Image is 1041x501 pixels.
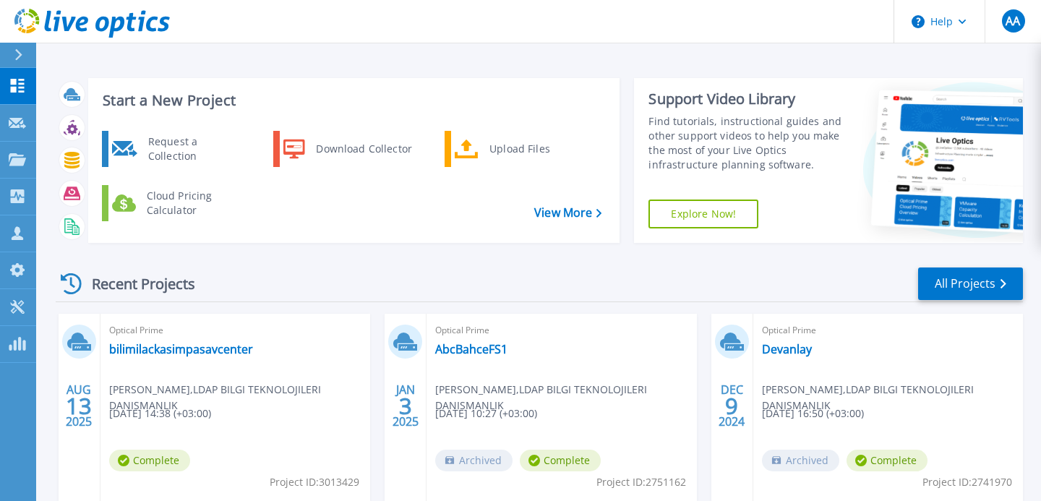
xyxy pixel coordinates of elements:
[140,189,247,218] div: Cloud Pricing Calculator
[762,382,1023,414] span: [PERSON_NAME] , LDAP BILGI TEKNOLOJILERI DANISMANLIK
[445,131,593,167] a: Upload Files
[534,206,601,220] a: View More
[141,134,247,163] div: Request a Collection
[762,450,839,471] span: Archived
[435,450,513,471] span: Archived
[762,342,812,356] a: Devanlay
[273,131,421,167] a: Download Collector
[435,406,537,421] span: [DATE] 10:27 (+03:00)
[762,406,864,421] span: [DATE] 16:50 (+03:00)
[648,114,843,172] div: Find tutorials, instructional guides and other support videos to help you make the most of your L...
[762,322,1014,338] span: Optical Prime
[109,382,370,414] span: [PERSON_NAME] , LDAP BILGI TEKNOLOJILERI DANISMANLIK
[520,450,601,471] span: Complete
[270,474,359,490] span: Project ID: 3013429
[109,406,211,421] span: [DATE] 14:38 (+03:00)
[109,450,190,471] span: Complete
[596,474,686,490] span: Project ID: 2751162
[56,266,215,301] div: Recent Projects
[918,267,1023,300] a: All Projects
[1006,15,1020,27] span: AA
[435,382,696,414] span: [PERSON_NAME] , LDAP BILGI TEKNOLOJILERI DANISMANLIK
[648,200,758,228] a: Explore Now!
[102,185,250,221] a: Cloud Pricing Calculator
[399,400,412,412] span: 3
[392,380,419,432] div: JAN 2025
[103,93,601,108] h3: Start a New Project
[648,90,843,108] div: Support Video Library
[102,131,250,167] a: Request a Collection
[109,322,361,338] span: Optical Prime
[65,380,93,432] div: AUG 2025
[109,342,253,356] a: bilimilackasimpasavcenter
[482,134,589,163] div: Upload Files
[847,450,928,471] span: Complete
[435,322,687,338] span: Optical Prime
[922,474,1012,490] span: Project ID: 2741970
[718,380,745,432] div: DEC 2024
[725,400,738,412] span: 9
[66,400,92,412] span: 13
[435,342,507,356] a: AbcBahceFS1
[309,134,418,163] div: Download Collector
